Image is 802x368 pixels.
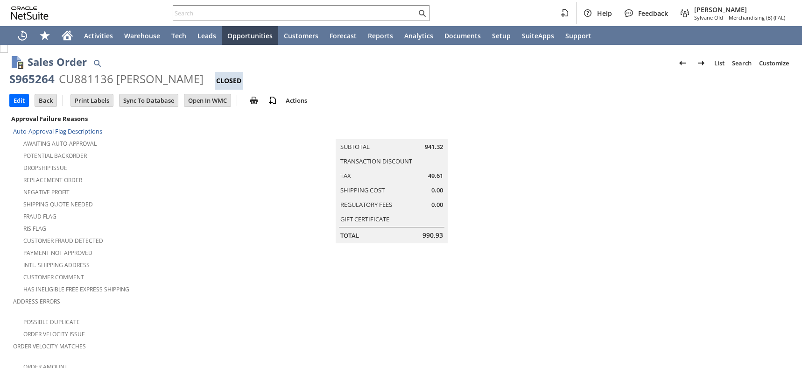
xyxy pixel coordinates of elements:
span: Merchandising (B) (FAL) [729,14,785,21]
a: Order Velocity Issue [23,330,85,338]
div: Closed [215,72,243,90]
span: [PERSON_NAME] [694,5,785,14]
a: Dropship Issue [23,164,67,172]
a: Fraud Flag [23,212,56,220]
div: CU881136 [PERSON_NAME] [59,71,204,86]
a: Support [560,26,597,45]
a: Documents [439,26,486,45]
span: 941.32 [425,142,443,151]
span: Customers [284,31,318,40]
a: Auto-Approval Flag Descriptions [13,127,102,135]
a: Opportunities [222,26,278,45]
span: Activities [84,31,113,40]
img: Next [696,57,707,69]
svg: Recent Records [17,30,28,41]
span: Sylvane Old [694,14,723,21]
caption: Summary [336,124,448,139]
input: Back [35,94,56,106]
h1: Sales Order [28,54,87,70]
span: Feedback [638,9,668,18]
span: - [725,14,727,21]
a: Intl. Shipping Address [23,261,90,269]
a: Tax [340,171,351,180]
span: Opportunities [227,31,273,40]
a: Order Velocity Matches [13,342,86,350]
span: Analytics [404,31,433,40]
img: print.svg [248,95,260,106]
span: Documents [444,31,481,40]
span: Support [565,31,591,40]
a: Shipping Cost [340,186,385,194]
input: Search [173,7,416,19]
span: Reports [368,31,393,40]
a: Subtotal [340,142,370,151]
div: Shortcuts [34,26,56,45]
span: 49.61 [428,171,443,180]
span: 990.93 [422,231,443,240]
a: Leads [192,26,222,45]
span: Warehouse [124,31,160,40]
a: Has Ineligible Free Express Shipping [23,285,129,293]
a: Customers [278,26,324,45]
a: Warehouse [119,26,166,45]
a: Recent Records [11,26,34,45]
a: Reports [362,26,399,45]
a: RIS flag [23,225,46,233]
span: Setup [492,31,511,40]
span: Tech [171,31,186,40]
span: Leads [197,31,216,40]
a: Negative Profit [23,188,70,196]
span: Forecast [330,31,357,40]
a: Address Errors [13,297,60,305]
input: Edit [10,94,28,106]
a: Analytics [399,26,439,45]
svg: logo [11,7,49,20]
a: Customize [755,56,793,71]
a: Gift Certificate [340,215,389,223]
input: Print Labels [71,94,113,106]
a: Activities [78,26,119,45]
a: Total [340,231,359,240]
a: Setup [486,26,516,45]
div: S965264 [9,71,55,86]
a: Replacement Order [23,176,82,184]
svg: Shortcuts [39,30,50,41]
a: Actions [282,96,311,105]
a: Tech [166,26,192,45]
a: List [711,56,728,71]
span: 0.00 [431,200,443,209]
a: Potential Backorder [23,152,87,160]
img: Previous [677,57,688,69]
a: Home [56,26,78,45]
a: Forecast [324,26,362,45]
span: SuiteApps [522,31,554,40]
img: add-record.svg [267,95,278,106]
a: SuiteApps [516,26,560,45]
a: Search [728,56,755,71]
div: Approval Failure Reasons [9,113,267,125]
img: Quick Find [91,57,103,69]
a: Payment not approved [23,249,92,257]
svg: Search [416,7,428,19]
a: Customer Comment [23,273,84,281]
a: Transaction Discount [340,157,412,165]
input: Sync To Database [120,94,178,106]
span: 0.00 [431,186,443,195]
a: Customer Fraud Detected [23,237,103,245]
a: Awaiting Auto-Approval [23,140,97,148]
svg: Home [62,30,73,41]
a: Possible Duplicate [23,318,80,326]
input: Open In WMC [184,94,231,106]
a: Regulatory Fees [340,200,392,209]
span: Help [597,9,612,18]
a: Shipping Quote Needed [23,200,93,208]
